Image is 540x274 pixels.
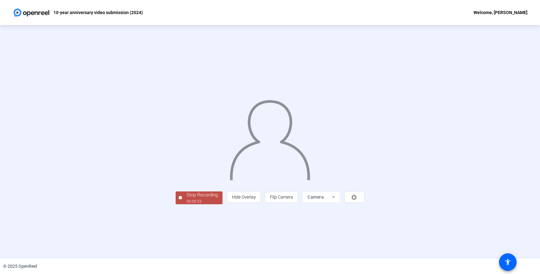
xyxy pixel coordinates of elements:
img: overlay [229,95,311,180]
span: Hide Overlay [232,195,256,200]
p: 10-year anniversary video submission (2024) [53,9,143,16]
button: Stop Recording00:00:53 [176,191,222,204]
div: © 2025 OpenReel [3,263,37,270]
span: Flip Camera [270,195,293,200]
button: Hide Overlay [227,191,261,203]
img: OpenReel logo [12,6,50,19]
mat-icon: accessibility [504,258,512,266]
div: Stop Recording [187,191,218,199]
div: Welcome, [PERSON_NAME] [473,9,527,16]
div: 00:00:53 [187,199,218,204]
button: Flip Camera [265,191,298,203]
